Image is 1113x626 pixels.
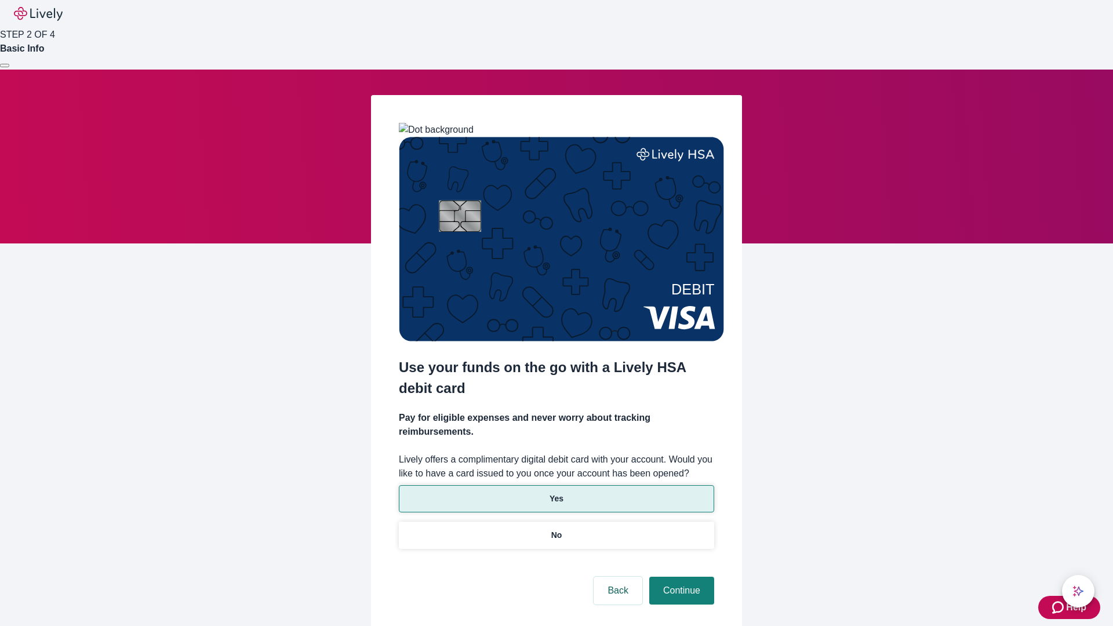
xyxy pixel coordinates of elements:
[550,493,563,505] p: Yes
[551,529,562,541] p: No
[399,137,724,341] img: Debit card
[649,577,714,605] button: Continue
[399,411,714,439] h4: Pay for eligible expenses and never worry about tracking reimbursements.
[1052,600,1066,614] svg: Zendesk support icon
[1066,600,1086,614] span: Help
[399,123,474,137] img: Dot background
[1072,585,1084,597] svg: Lively AI Assistant
[399,522,714,549] button: No
[14,7,63,21] img: Lively
[399,357,714,399] h2: Use your funds on the go with a Lively HSA debit card
[1038,596,1100,619] button: Zendesk support iconHelp
[399,485,714,512] button: Yes
[1062,575,1094,607] button: chat
[594,577,642,605] button: Back
[399,453,714,481] label: Lively offers a complimentary digital debit card with your account. Would you like to have a card...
